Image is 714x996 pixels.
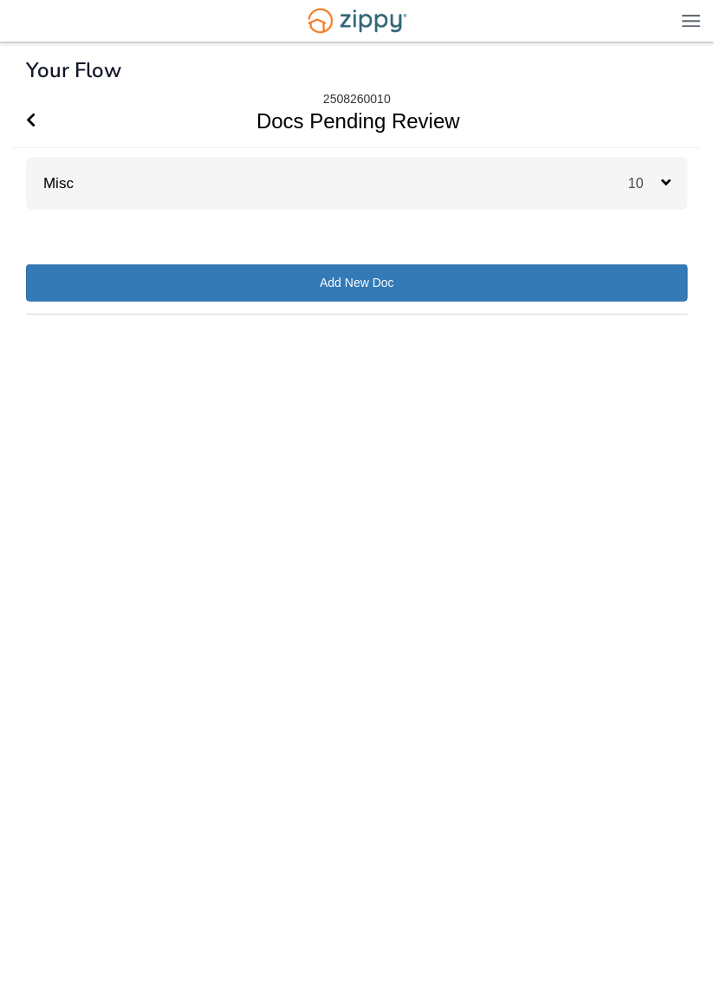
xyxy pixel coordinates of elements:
[26,59,121,81] h1: Your Flow
[26,175,74,192] a: Misc
[26,264,688,302] a: Add New Doc
[26,94,36,147] a: Go Back
[323,92,391,107] div: 2508260010
[628,176,661,191] span: 10
[13,94,681,147] h1: Docs Pending Review
[682,14,701,27] img: Mobile Dropdown Menu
